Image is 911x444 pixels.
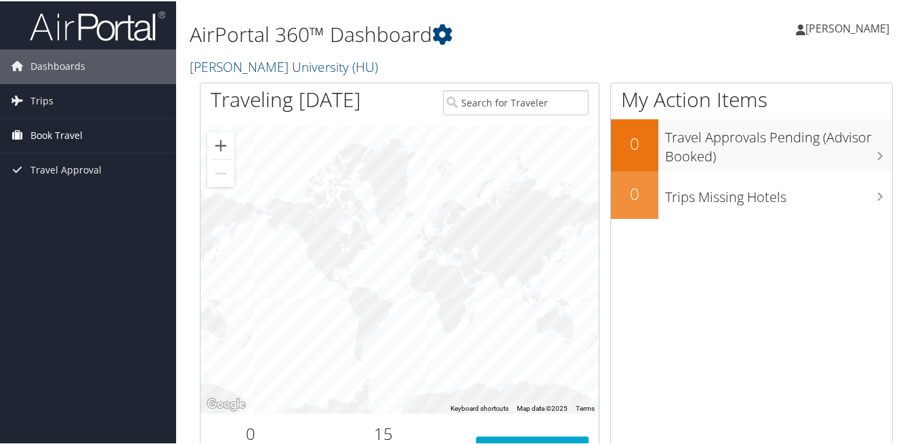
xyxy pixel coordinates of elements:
h2: 15 [310,421,456,444]
a: 0Trips Missing Hotels [611,170,893,218]
h3: Travel Approvals Pending (Advisor Booked) [665,120,893,165]
h1: Traveling [DATE] [211,84,361,113]
a: Terms (opens in new tab) [576,403,595,411]
h2: 0 [611,181,658,204]
button: Zoom in [207,131,234,158]
button: Zoom out [207,159,234,186]
input: Search for Traveler [443,89,589,114]
a: Open this area in Google Maps (opens a new window) [204,395,249,412]
h1: My Action Items [611,84,893,113]
img: airportal-logo.png [30,9,165,41]
h1: AirPortal 360™ Dashboard [190,19,665,47]
a: 0Travel Approvals Pending (Advisor Booked) [611,118,893,170]
span: [PERSON_NAME] [805,20,889,35]
span: Travel Approval [30,152,102,186]
span: Trips [30,83,54,117]
h2: 0 [611,131,658,154]
span: Map data ©2025 [517,403,568,411]
span: Dashboards [30,48,85,82]
button: Keyboard shortcuts [450,403,509,412]
img: Google [204,395,249,412]
a: [PERSON_NAME] University (HU) [190,56,381,75]
span: Book Travel [30,117,83,151]
a: [PERSON_NAME] [796,7,903,47]
h3: Trips Missing Hotels [665,180,893,205]
h2: 0 [211,421,290,444]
